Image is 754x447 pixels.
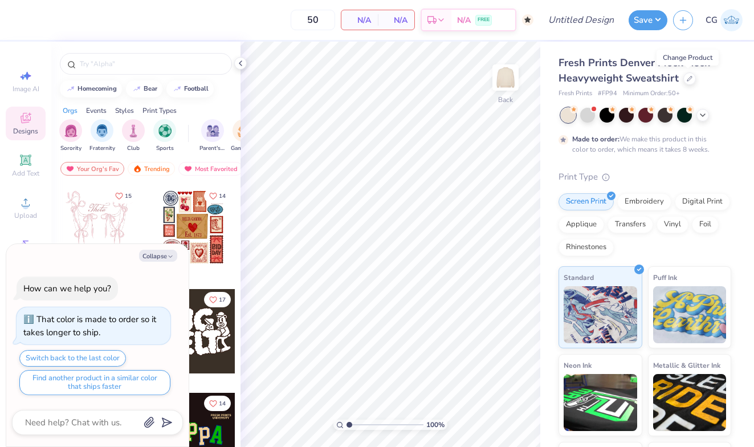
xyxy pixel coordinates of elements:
[291,10,335,30] input: – –
[139,250,177,262] button: Collapse
[348,14,371,26] span: N/A
[608,216,653,233] div: Transfers
[219,193,226,199] span: 14
[706,14,718,27] span: CG
[572,135,619,144] strong: Made to order:
[199,119,226,153] div: filter for Parent's Weekend
[115,105,134,116] div: Styles
[132,86,141,92] img: trend_line.gif
[60,80,122,97] button: homecoming
[79,58,225,70] input: Try "Alpha"
[156,144,174,153] span: Sports
[657,216,688,233] div: Vinyl
[385,14,407,26] span: N/A
[692,216,719,233] div: Foil
[13,84,39,94] span: Image AI
[559,170,731,184] div: Print Type
[127,124,140,137] img: Club Image
[238,124,251,137] img: Game Day Image
[184,165,193,173] img: most_fav.gif
[204,188,231,204] button: Like
[199,144,226,153] span: Parent's Weekend
[89,144,115,153] span: Fraternity
[478,16,490,24] span: FREE
[623,89,680,99] span: Minimum Order: 50 +
[498,95,513,105] div: Back
[173,86,182,92] img: trend_line.gif
[12,169,39,178] span: Add Text
[89,119,115,153] div: filter for Fraternity
[494,66,517,89] img: Back
[559,56,710,85] span: Fresh Prints Denver Mock Neck Heavyweight Sweatshirt
[59,119,82,153] div: filter for Sorority
[206,124,219,137] img: Parent's Weekend Image
[199,119,226,153] button: filter button
[178,162,243,176] div: Most Favorited
[231,119,257,153] button: filter button
[617,193,671,210] div: Embroidery
[219,297,226,303] span: 17
[127,144,140,153] span: Club
[231,119,257,153] div: filter for Game Day
[64,124,78,137] img: Sorority Image
[564,271,594,283] span: Standard
[231,144,257,153] span: Game Day
[122,119,145,153] button: filter button
[559,239,614,256] div: Rhinestones
[653,359,720,371] span: Metallic & Glitter Ink
[23,283,111,294] div: How can we help you?
[166,80,214,97] button: football
[598,89,617,99] span: # FP94
[153,119,176,153] div: filter for Sports
[653,286,727,343] img: Puff Ink
[426,420,445,430] span: 100 %
[564,359,592,371] span: Neon Ink
[564,374,637,431] img: Neon Ink
[184,86,209,92] div: football
[126,80,162,97] button: bear
[122,119,145,153] div: filter for Club
[66,86,75,92] img: trend_line.gif
[219,401,226,407] span: 14
[144,86,157,92] div: bear
[14,211,37,220] span: Upload
[19,350,126,367] button: Switch back to the last color
[204,292,231,307] button: Like
[110,188,137,204] button: Like
[23,314,156,338] div: That color is made to order so it takes longer to ship.
[572,134,712,155] div: We make this product in this color to order, which means it takes 8 weeks.
[86,105,107,116] div: Events
[706,9,743,31] a: CG
[60,162,124,176] div: Your Org's Fav
[142,105,177,116] div: Print Types
[457,14,471,26] span: N/A
[125,193,132,199] span: 15
[66,165,75,173] img: most_fav.gif
[96,124,108,137] img: Fraternity Image
[675,193,730,210] div: Digital Print
[720,9,743,31] img: Carly Gitin
[657,50,719,66] div: Change Product
[158,124,172,137] img: Sports Image
[564,286,637,343] img: Standard
[559,193,614,210] div: Screen Print
[19,370,170,395] button: Find another product in a similar color that ships faster
[78,86,117,92] div: homecoming
[539,9,623,31] input: Untitled Design
[13,127,38,136] span: Designs
[63,105,78,116] div: Orgs
[653,271,677,283] span: Puff Ink
[89,119,115,153] button: filter button
[559,216,604,233] div: Applique
[60,144,81,153] span: Sorority
[128,162,175,176] div: Trending
[59,119,82,153] button: filter button
[653,374,727,431] img: Metallic & Glitter Ink
[204,396,231,411] button: Like
[559,89,592,99] span: Fresh Prints
[133,165,142,173] img: trending.gif
[629,10,667,30] button: Save
[153,119,176,153] button: filter button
